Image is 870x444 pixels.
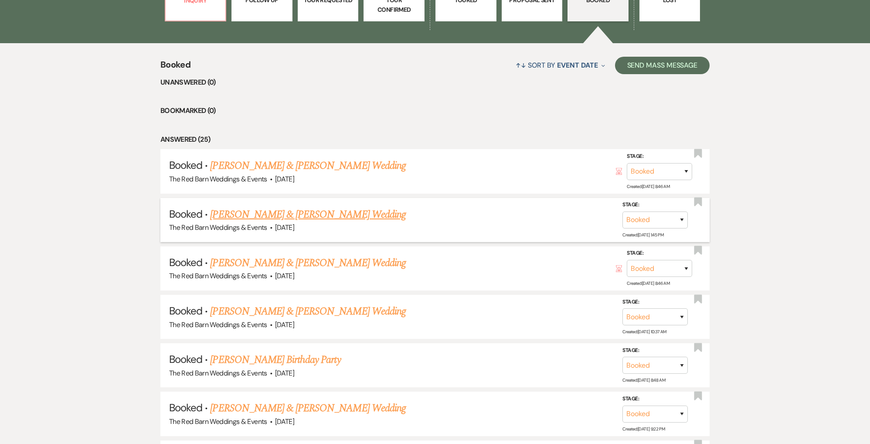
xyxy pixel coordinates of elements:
span: [DATE] [275,174,294,184]
span: The Red Barn Weddings & Events [169,369,267,378]
span: The Red Barn Weddings & Events [169,271,267,280]
span: Created: [DATE] 8:46 AM [627,280,669,286]
a: [PERSON_NAME] & [PERSON_NAME] Wedding [210,207,405,222]
span: [DATE] [275,369,294,378]
label: Stage: [627,152,692,161]
a: [PERSON_NAME] Birthday Party [210,352,340,368]
span: [DATE] [275,271,294,280]
li: Unanswered (0) [160,77,710,88]
span: Booked [169,401,202,414]
span: [DATE] [275,223,294,232]
span: Created: [DATE] 9:22 PM [622,426,665,431]
span: Created: [DATE] 8:48 AM [622,377,665,383]
button: Send Mass Message [615,57,710,74]
span: [DATE] [275,320,294,329]
span: Created: [DATE] 1:45 PM [622,232,663,238]
span: Booked [169,304,202,318]
label: Stage: [622,346,688,355]
span: Booked [169,158,202,172]
label: Stage: [622,394,688,404]
li: Answered (25) [160,134,710,145]
span: Booked [169,352,202,366]
a: [PERSON_NAME] & [PERSON_NAME] Wedding [210,158,405,174]
span: The Red Barn Weddings & Events [169,223,267,232]
a: [PERSON_NAME] & [PERSON_NAME] Wedding [210,400,405,416]
span: Booked [160,58,190,77]
button: Sort By Event Date [512,54,608,77]
span: Booked [169,256,202,269]
label: Stage: [622,297,688,307]
span: Created: [DATE] 8:46 AM [627,184,669,189]
label: Stage: [622,200,688,210]
span: Created: [DATE] 10:37 AM [622,329,666,335]
span: The Red Barn Weddings & Events [169,174,267,184]
a: [PERSON_NAME] & [PERSON_NAME] Wedding [210,304,405,319]
span: [DATE] [275,417,294,426]
label: Stage: [627,249,692,258]
a: [PERSON_NAME] & [PERSON_NAME] Wedding [210,255,405,271]
span: The Red Barn Weddings & Events [169,417,267,426]
span: The Red Barn Weddings & Events [169,320,267,329]
li: Bookmarked (0) [160,105,710,116]
span: Booked [169,207,202,221]
span: ↑↓ [516,61,526,70]
span: Event Date [557,61,598,70]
